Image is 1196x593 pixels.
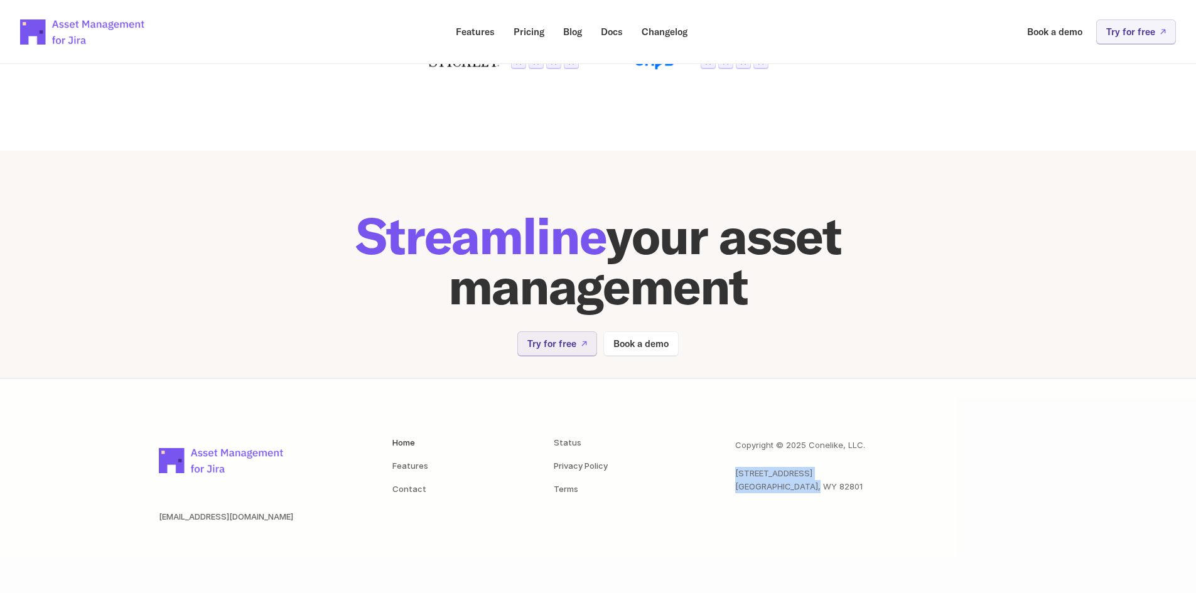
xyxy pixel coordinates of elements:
a: Home [392,437,415,447]
a: Book a demo [1018,19,1091,44]
a: Features [447,19,504,44]
a: Status [554,437,581,447]
p: Docs [601,27,623,36]
a: Docs [592,19,632,44]
span: [GEOGRAPHIC_DATA], WY 82801 [735,481,863,491]
p: Features [456,27,495,36]
a: Blog [554,19,591,44]
a: Try for free [517,331,597,356]
a: Try for free [1096,19,1176,44]
a: [EMAIL_ADDRESS][DOMAIN_NAME] [159,511,293,521]
p: Changelog [642,27,687,36]
span: [STREET_ADDRESS] [735,468,812,478]
a: Privacy Policy [554,461,608,471]
a: Features [392,461,428,471]
p: Try for free [1106,27,1155,36]
a: Pricing [505,19,553,44]
a: Terms [554,484,578,494]
a: Book a demo [603,331,679,356]
p: Try for free [527,339,576,348]
h1: your asset management [222,211,975,311]
p: Book a demo [1027,27,1082,36]
p: Pricing [514,27,544,36]
p: Book a demo [613,339,669,348]
span: Streamline [355,204,606,267]
p: Blog [563,27,582,36]
a: Contact [392,484,426,494]
p: Copyright © 2025 Conelike, LLC. [735,439,865,452]
a: Changelog [633,19,696,44]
